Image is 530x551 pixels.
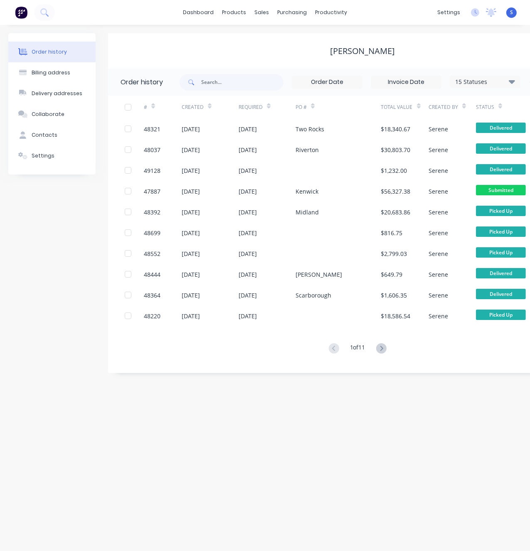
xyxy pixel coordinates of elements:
div: $649.79 [381,270,403,279]
div: Order history [121,77,163,87]
div: Created By [429,103,458,111]
div: Serene [429,229,448,237]
div: Serene [429,187,448,196]
div: 48037 [144,145,160,154]
div: $30,803.70 [381,145,411,154]
div: Required [239,96,296,118]
div: $20,683.86 [381,208,411,216]
div: Serene [429,249,448,258]
div: [DATE] [239,291,257,300]
div: Settings [32,152,54,160]
button: Collaborate [8,104,96,125]
div: [DATE] [182,187,200,196]
div: # [144,96,182,118]
div: [DATE] [182,166,200,175]
input: Search... [201,74,283,91]
div: $1,606.35 [381,291,407,300]
div: Collaborate [32,111,64,118]
input: Order Date [292,76,362,89]
div: Required [239,103,263,111]
div: PO # [296,96,381,118]
div: productivity [311,6,351,19]
div: [DATE] [239,249,257,258]
span: Delivered [476,143,526,154]
div: 48552 [144,249,160,258]
div: Two Rocks [296,125,324,133]
div: [DATE] [239,187,257,196]
div: Serene [429,166,448,175]
span: Submitted [476,185,526,195]
div: Delivery addresses [32,90,82,97]
button: Settings [8,145,96,166]
div: products [218,6,250,19]
div: Midland [296,208,319,216]
div: Order history [32,48,67,56]
div: Serene [429,145,448,154]
div: Serene [429,125,448,133]
div: Serene [429,312,448,320]
div: [DATE] [239,229,257,237]
span: Delivered [476,123,526,133]
div: Scarborough [296,291,331,300]
div: $18,586.54 [381,312,411,320]
div: $1,232.00 [381,166,407,175]
div: [DATE] [182,249,200,258]
div: [DATE] [182,291,200,300]
span: Delivered [476,164,526,175]
div: [DATE] [182,145,200,154]
div: 47887 [144,187,160,196]
div: PO # [296,103,307,111]
span: Delivered [476,289,526,299]
div: Total Value [381,96,429,118]
div: [DATE] [239,208,257,216]
div: Created [182,103,204,111]
div: [DATE] [239,125,257,133]
div: $2,799.03 [381,249,407,258]
div: Serene [429,270,448,279]
div: Billing address [32,69,70,76]
div: settings [433,6,464,19]
div: [DATE] [239,166,257,175]
div: Kenwick [296,187,318,196]
div: 48444 [144,270,160,279]
div: $56,327.38 [381,187,411,196]
div: 1 of 11 [350,343,365,355]
div: Serene [429,291,448,300]
div: 49128 [144,166,160,175]
div: [DATE] [182,270,200,279]
img: Factory [15,6,27,19]
div: Created [182,96,239,118]
div: $18,340.67 [381,125,411,133]
div: Serene [429,208,448,216]
div: [DATE] [182,229,200,237]
span: Delivered [476,268,526,278]
a: dashboard [179,6,218,19]
button: Delivery addresses [8,83,96,104]
div: 15 Statuses [450,77,520,86]
div: 48321 [144,125,160,133]
button: Order history [8,42,96,62]
div: Status [476,103,494,111]
div: sales [250,6,273,19]
span: Picked Up [476,310,526,320]
span: Picked Up [476,226,526,237]
button: Contacts [8,125,96,145]
div: 48364 [144,291,160,300]
div: [DATE] [239,145,257,154]
div: Created By [429,96,476,118]
div: [DATE] [239,312,257,320]
span: Picked Up [476,206,526,216]
div: Contacts [32,131,57,139]
button: Billing address [8,62,96,83]
div: $816.75 [381,229,403,237]
div: purchasing [273,6,311,19]
div: 48220 [144,312,160,320]
div: # [144,103,147,111]
div: [DATE] [239,270,257,279]
div: Total Value [381,103,413,111]
div: 48699 [144,229,160,237]
div: 48392 [144,208,160,216]
span: Picked Up [476,247,526,258]
div: [DATE] [182,312,200,320]
div: Riverton [296,145,319,154]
